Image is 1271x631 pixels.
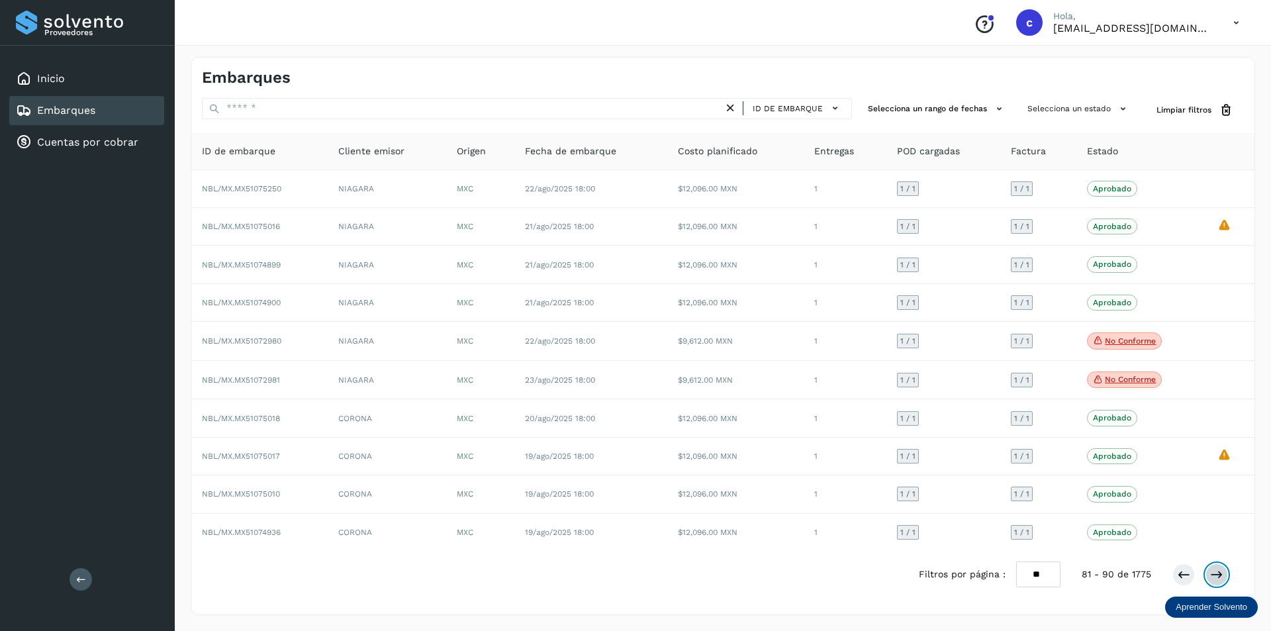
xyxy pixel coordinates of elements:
[667,399,804,437] td: $12,096.00 MXN
[202,414,280,423] span: NBL/MX.MX51075018
[44,28,159,37] p: Proveedores
[446,514,514,551] td: MXC
[1093,184,1131,193] p: Aprobado
[919,567,1006,581] span: Filtros por página :
[202,68,291,87] h4: Embarques
[446,170,514,208] td: MXC
[446,284,514,322] td: MXC
[328,246,446,283] td: NIAGARA
[525,144,616,158] span: Fecha de embarque
[1053,11,1212,22] p: Hola,
[1014,376,1029,384] span: 1 / 1
[328,438,446,475] td: CORONA
[202,184,281,193] span: NBL/MX.MX51075250
[202,528,281,537] span: NBL/MX.MX51074936
[1014,490,1029,498] span: 1 / 1
[1093,260,1131,269] p: Aprobado
[202,375,280,385] span: NBL/MX.MX51072981
[1093,528,1131,537] p: Aprobado
[804,246,886,283] td: 1
[1165,597,1258,618] div: Aprender Solvento
[328,475,446,513] td: CORONA
[667,322,804,361] td: $9,612.00 MXN
[446,322,514,361] td: MXC
[525,414,595,423] span: 20/ago/2025 18:00
[1093,452,1131,461] p: Aprobado
[328,361,446,400] td: NIAGARA
[900,337,916,345] span: 1 / 1
[9,64,164,93] div: Inicio
[525,298,594,307] span: 21/ago/2025 18:00
[667,361,804,400] td: $9,612.00 MXN
[202,298,281,307] span: NBL/MX.MX51074900
[753,103,823,115] span: ID de embarque
[328,208,446,246] td: NIAGARA
[1146,98,1244,122] button: Limpiar filtros
[804,475,886,513] td: 1
[1014,261,1029,269] span: 1 / 1
[202,222,280,231] span: NBL/MX.MX51075016
[900,452,916,460] span: 1 / 1
[667,514,804,551] td: $12,096.00 MXN
[900,185,916,193] span: 1 / 1
[1082,567,1151,581] span: 81 - 90 de 1775
[1014,528,1029,536] span: 1 / 1
[202,336,281,346] span: NBL/MX.MX51072980
[1093,222,1131,231] p: Aprobado
[37,104,95,117] a: Embarques
[1053,22,1212,34] p: carlosvazqueztgc@gmail.com
[9,96,164,125] div: Embarques
[202,260,281,269] span: NBL/MX.MX51074899
[202,144,275,158] span: ID de embarque
[525,184,595,193] span: 22/ago/2025 18:00
[804,438,886,475] td: 1
[1014,222,1029,230] span: 1 / 1
[525,222,594,231] span: 21/ago/2025 18:00
[897,144,960,158] span: POD cargadas
[804,514,886,551] td: 1
[202,452,280,461] span: NBL/MX.MX51075017
[900,376,916,384] span: 1 / 1
[749,99,846,118] button: ID de embarque
[900,528,916,536] span: 1 / 1
[900,490,916,498] span: 1 / 1
[804,399,886,437] td: 1
[814,144,854,158] span: Entregas
[804,322,886,361] td: 1
[446,208,514,246] td: MXC
[202,489,280,499] span: NBL/MX.MX51075010
[446,399,514,437] td: MXC
[9,128,164,157] div: Cuentas por cobrar
[1156,104,1211,116] span: Limpiar filtros
[667,208,804,246] td: $12,096.00 MXN
[804,284,886,322] td: 1
[900,222,916,230] span: 1 / 1
[667,284,804,322] td: $12,096.00 MXN
[667,438,804,475] td: $12,096.00 MXN
[525,489,594,499] span: 19/ago/2025 18:00
[1093,489,1131,499] p: Aprobado
[1022,98,1135,120] button: Selecciona un estado
[1105,336,1156,346] p: No conforme
[525,528,594,537] span: 19/ago/2025 18:00
[667,170,804,208] td: $12,096.00 MXN
[1093,298,1131,307] p: Aprobado
[900,299,916,307] span: 1 / 1
[446,438,514,475] td: MXC
[1014,299,1029,307] span: 1 / 1
[1014,452,1029,460] span: 1 / 1
[328,322,446,361] td: NIAGARA
[900,414,916,422] span: 1 / 1
[804,208,886,246] td: 1
[525,260,594,269] span: 21/ago/2025 18:00
[446,475,514,513] td: MXC
[446,361,514,400] td: MXC
[446,246,514,283] td: MXC
[338,144,404,158] span: Cliente emisor
[525,452,594,461] span: 19/ago/2025 18:00
[525,336,595,346] span: 22/ago/2025 18:00
[37,72,65,85] a: Inicio
[1105,375,1156,384] p: No conforme
[525,375,595,385] span: 23/ago/2025 18:00
[1176,602,1247,612] p: Aprender Solvento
